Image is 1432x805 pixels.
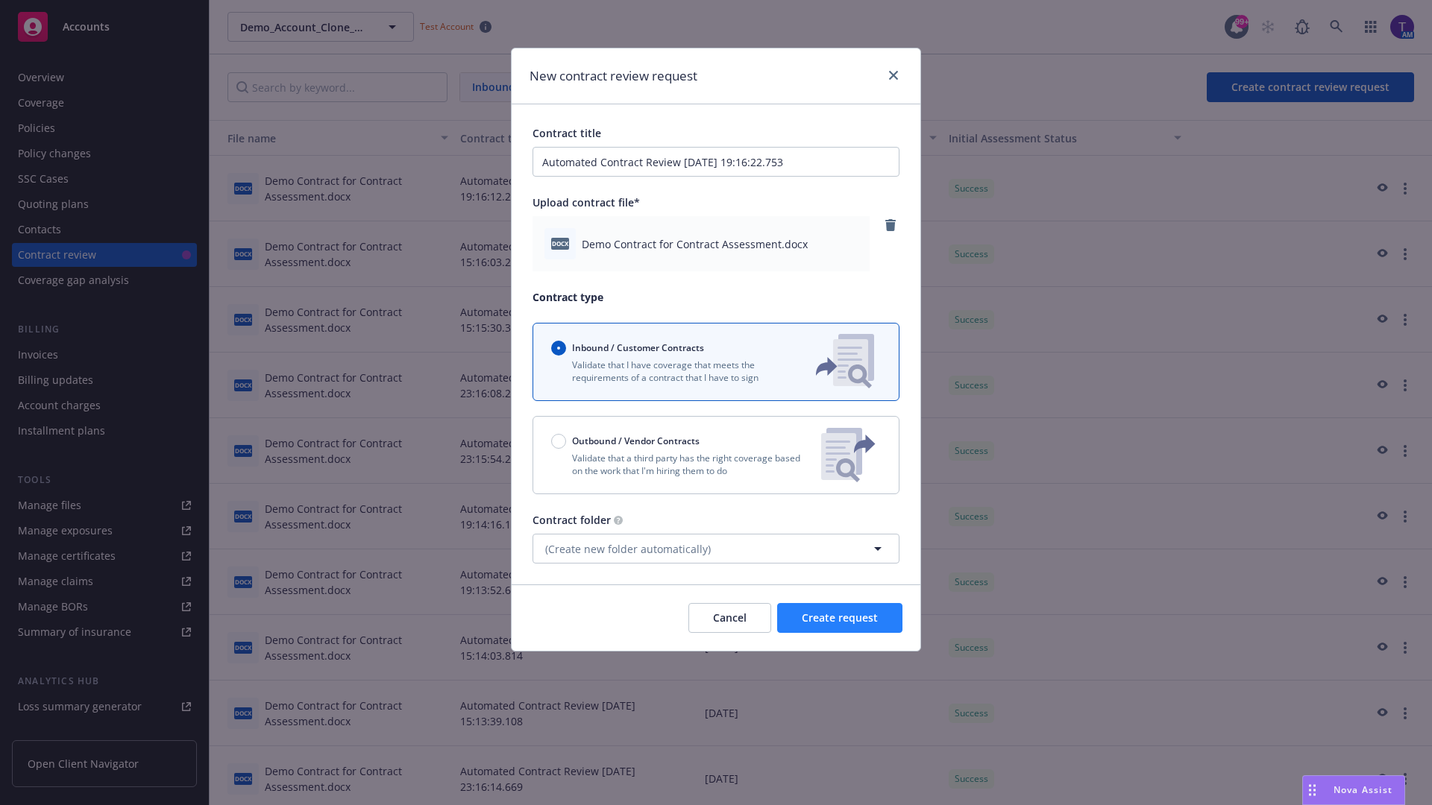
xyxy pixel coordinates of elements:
[551,452,809,477] p: Validate that a third party has the right coverage based on the work that I'm hiring them to do
[533,323,899,401] button: Inbound / Customer ContractsValidate that I have coverage that meets the requirements of a contra...
[1303,776,1322,804] div: Drag to move
[882,216,899,234] a: remove
[533,147,899,177] input: Enter a title for this contract
[551,238,569,249] span: docx
[885,66,902,84] a: close
[533,289,899,305] p: Contract type
[545,541,711,557] span: (Create new folder automatically)
[551,359,791,384] p: Validate that I have coverage that meets the requirements of a contract that I have to sign
[530,66,697,86] h1: New contract review request
[777,603,902,633] button: Create request
[688,603,771,633] button: Cancel
[582,236,808,252] span: Demo Contract for Contract Assessment.docx
[551,341,566,356] input: Inbound / Customer Contracts
[533,195,640,209] span: Upload contract file*
[551,434,566,449] input: Outbound / Vendor Contracts
[1302,775,1405,805] button: Nova Assist
[1334,783,1392,796] span: Nova Assist
[713,610,747,625] span: Cancel
[572,341,704,354] span: Inbound / Customer Contracts
[802,610,878,625] span: Create request
[533,416,899,494] button: Outbound / Vendor ContractsValidate that a third party has the right coverage based on the work t...
[572,435,700,447] span: Outbound / Vendor Contracts
[533,126,601,140] span: Contract title
[533,513,611,527] span: Contract folder
[533,534,899,563] button: (Create new folder automatically)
